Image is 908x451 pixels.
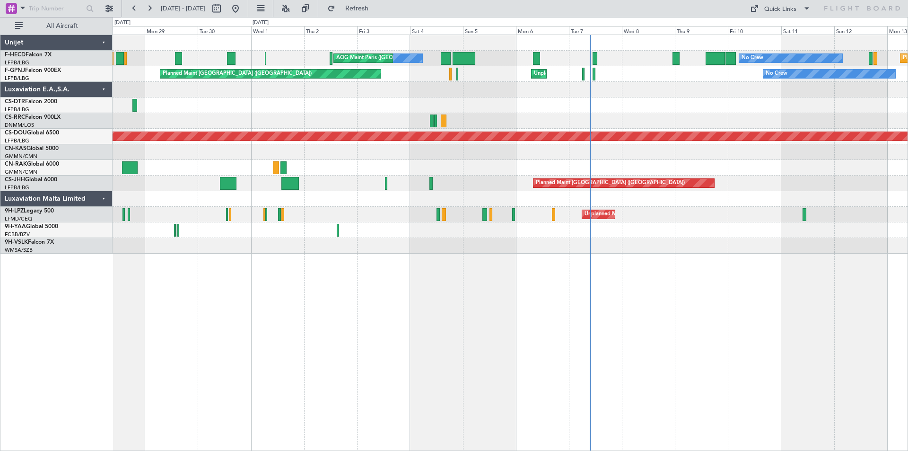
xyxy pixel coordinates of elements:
div: Thu 9 [675,26,728,35]
a: LFPB/LBG [5,75,29,82]
div: Planned Maint [GEOGRAPHIC_DATA] ([GEOGRAPHIC_DATA]) [536,176,685,190]
div: Sat 11 [781,26,834,35]
button: Refresh [323,1,380,16]
span: CS-DOU [5,130,27,136]
a: GMMN/CMN [5,168,37,176]
div: Mon 29 [145,26,198,35]
a: LFPB/LBG [5,106,29,113]
span: Refresh [337,5,377,12]
a: CN-RAKGlobal 6000 [5,161,59,167]
div: Mon 6 [516,26,569,35]
span: All Aircraft [25,23,100,29]
div: Tue 30 [198,26,251,35]
div: Fri 10 [728,26,781,35]
a: LFMD/CEQ [5,215,32,222]
span: CS-DTR [5,99,25,105]
a: CS-DTRFalcon 2000 [5,99,57,105]
span: [DATE] - [DATE] [161,4,205,13]
span: 9H-LPZ [5,208,24,214]
span: 9H-YAA [5,224,26,230]
a: 9H-VSLKFalcon 7X [5,239,54,245]
div: Quick Links [764,5,796,14]
button: Quick Links [745,1,815,16]
div: [DATE] [114,19,131,27]
div: Wed 8 [622,26,675,35]
a: F-HECDFalcon 7X [5,52,52,58]
div: Sun 5 [463,26,516,35]
input: Trip Number [29,1,83,16]
a: LFPB/LBG [5,184,29,191]
span: CS-JHH [5,177,25,183]
div: Tue 7 [569,26,622,35]
span: CN-KAS [5,146,26,151]
div: Sun 12 [834,26,887,35]
div: Unplanned Maint [GEOGRAPHIC_DATA] ([GEOGRAPHIC_DATA]) [534,67,690,81]
a: LFPB/LBG [5,59,29,66]
span: 9H-VSLK [5,239,28,245]
a: GMMN/CMN [5,153,37,160]
div: Sat 4 [410,26,463,35]
div: Thu 2 [304,26,357,35]
a: CS-JHHGlobal 6000 [5,177,57,183]
a: CS-DOUGlobal 6500 [5,130,59,136]
div: Unplanned Maint Nice ([GEOGRAPHIC_DATA]) [585,207,697,221]
a: LFPB/LBG [5,137,29,144]
a: 9H-LPZLegacy 500 [5,208,54,214]
span: CS-RRC [5,115,25,120]
a: CN-KASGlobal 5000 [5,146,59,151]
a: CS-RRCFalcon 900LX [5,115,61,120]
a: 9H-YAAGlobal 5000 [5,224,58,230]
a: DNMM/LOS [5,122,34,129]
div: Wed 1 [251,26,304,35]
span: F-HECD [5,52,26,58]
div: [DATE] [253,19,269,27]
div: No Crew [766,67,787,81]
div: Planned Maint [GEOGRAPHIC_DATA] ([GEOGRAPHIC_DATA]) [163,67,312,81]
div: Fri 3 [357,26,410,35]
div: No Crew [742,51,763,65]
span: CN-RAK [5,161,27,167]
div: Sun 28 [92,26,145,35]
span: F-GPNJ [5,68,25,73]
a: F-GPNJFalcon 900EX [5,68,61,73]
button: All Aircraft [10,18,103,34]
a: WMSA/SZB [5,247,33,254]
a: FCBB/BZV [5,231,30,238]
div: AOG Maint Paris ([GEOGRAPHIC_DATA]) [336,51,436,65]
